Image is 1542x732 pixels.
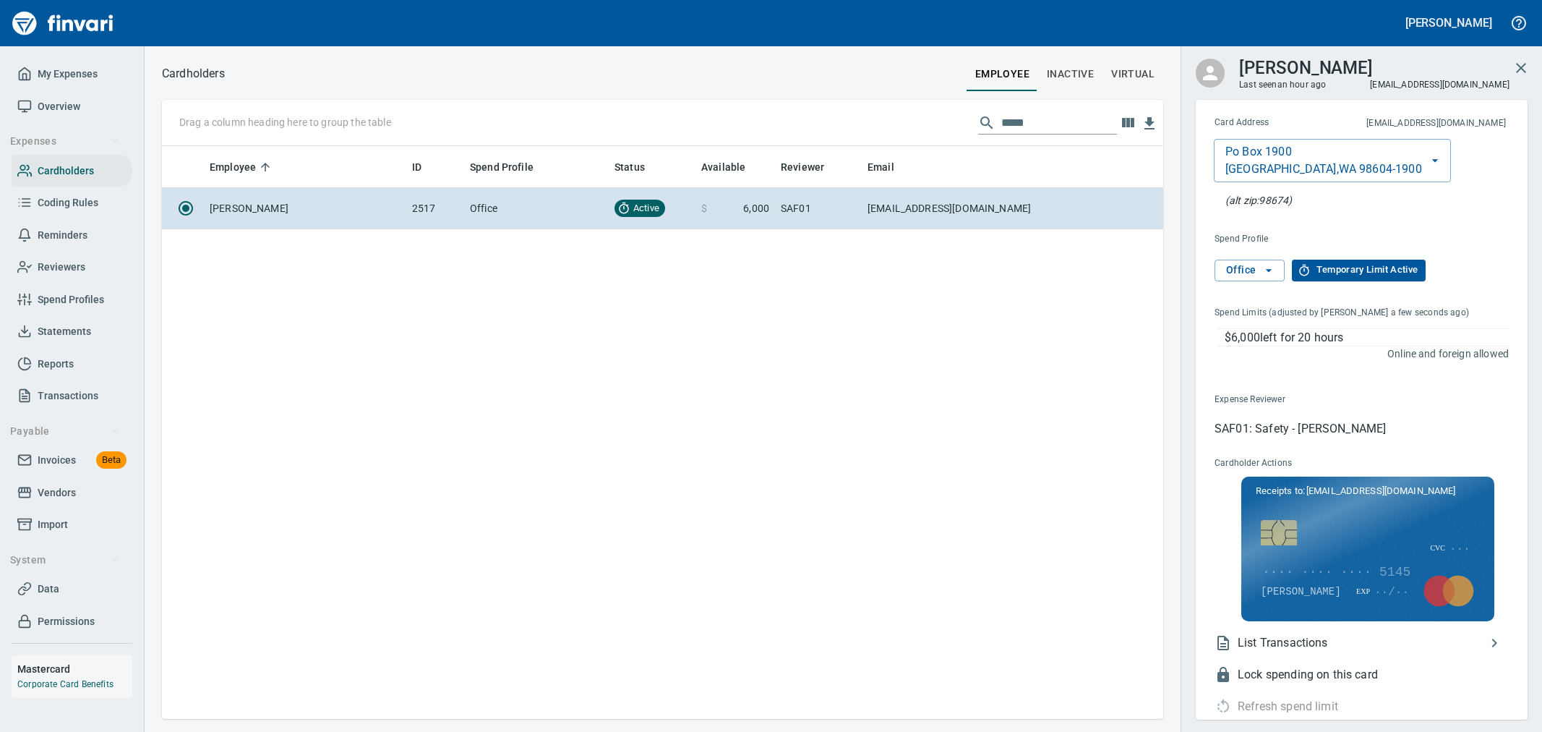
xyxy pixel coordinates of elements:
span: Last seen [1239,78,1326,93]
h5: [PERSON_NAME] [1405,15,1492,30]
time: an hour ago [1277,80,1327,90]
span: Import [38,516,68,534]
h3: [PERSON_NAME] [1239,54,1373,78]
button: Close cardholder [1504,51,1538,85]
span: Email [868,158,913,176]
span: ··/·· [1373,585,1413,600]
span: Permissions [38,613,95,631]
p: At the pump (or any AVS check), this zip will also be accepted [1225,193,1292,208]
span: Overview [38,98,80,116]
span: Transactions [38,387,98,405]
button: Payable [4,418,125,445]
div: Cardholder has a temporary spend limit active [1203,691,1338,723]
a: Spend Profiles [12,284,132,316]
span: [EMAIL_ADDRESS][DOMAIN_NAME] [1368,78,1511,91]
p: Drag a column heading here to group the table [179,115,391,129]
span: Vendors [38,484,76,502]
span: EXP [1356,587,1373,595]
p: [PERSON_NAME] [1261,586,1348,598]
span: Spend Limits (adjusted by [PERSON_NAME] a few seconds ago) [1215,306,1487,320]
p: Cardholders [162,65,225,82]
p: Po Box 1900 [1225,143,1292,161]
p: SAF01: Safety - [PERSON_NAME] [1215,420,1509,438]
span: Employee [210,158,275,176]
a: Vendors [12,477,132,509]
p: Receipts to: [1256,484,1480,498]
td: [EMAIL_ADDRESS][DOMAIN_NAME] [862,188,1064,229]
span: ID [412,158,421,176]
span: Expense Reviewer [1215,393,1395,407]
span: Temporary Limit Active [1299,262,1418,278]
p: [GEOGRAPHIC_DATA] , WA 98604-1900 [1225,161,1422,178]
img: mastercard.svg [1416,568,1481,614]
span: Status [614,158,664,176]
span: ··· [1448,542,1472,556]
span: My Expenses [38,65,98,83]
span: Inactive [1047,65,1094,83]
a: InvoicesBeta [12,444,132,477]
span: Reports [38,355,74,373]
span: Cardholder Actions [1215,456,1399,471]
a: Data [12,573,132,605]
span: Active [627,202,665,216]
span: $ [701,201,707,216]
span: Spend Profile [470,158,552,176]
button: Download table [1139,113,1160,135]
span: Status [614,158,645,176]
span: virtual [1111,65,1155,83]
span: Spend Profile [470,158,534,176]
a: Reports [12,348,132,380]
h6: Mastercard [17,661,132,677]
a: Corporate Card Benefits [17,679,113,689]
button: System [4,547,125,574]
a: Overview [12,90,132,123]
span: Email [868,158,894,176]
span: Available [701,158,764,176]
a: Reminders [12,219,132,252]
span: Beta [96,452,127,469]
a: Reviewers [12,251,132,284]
span: CVC [1430,544,1448,552]
span: Coding Rules [38,194,98,212]
span: Invoices [38,451,76,469]
button: Choose columns to display [1117,112,1139,134]
a: My Expenses [12,58,132,90]
span: 6,000 [743,201,769,216]
td: [PERSON_NAME] [204,188,406,229]
button: Po Box 1900[GEOGRAPHIC_DATA],WA 98604-1900 [1214,139,1451,182]
span: Lock spending on this card [1238,666,1509,684]
button: Temporary Limit Active [1292,260,1425,281]
span: Card Address [1215,116,1318,130]
td: Office [464,188,609,229]
span: ···· ···· ···· 5145 [1261,563,1412,582]
span: Office [1226,261,1273,279]
a: Statements [12,315,132,348]
img: Finvari [9,6,117,41]
span: [EMAIL_ADDRESS][DOMAIN_NAME] [1318,116,1506,131]
a: Permissions [12,605,132,638]
button: Expenses [4,128,125,155]
span: Employee [210,158,256,176]
span: ID [412,158,440,176]
span: Expenses [10,132,119,150]
a: Coding Rules [12,187,132,219]
span: Available [701,158,745,176]
span: Cardholders [38,162,94,180]
button: [PERSON_NAME] [1402,12,1496,34]
span: Reviewer [781,158,824,176]
span: Reminders [38,226,87,244]
nav: breadcrumb [162,65,225,82]
span: Data [38,580,59,598]
span: Statements [38,323,91,341]
span: Reviewer [781,158,843,176]
p: Online and foreign allowed [1203,346,1509,361]
td: SAF01 [775,188,862,229]
span: Payable [10,422,119,441]
span: List Transactions [1238,634,1486,652]
span: Spend Profile [1215,232,1387,247]
span: [EMAIL_ADDRESS][DOMAIN_NAME] [1305,484,1457,498]
span: Reviewers [38,258,85,276]
p: $6,000 left for 20 hours [1225,329,1508,346]
span: employee [975,65,1029,83]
